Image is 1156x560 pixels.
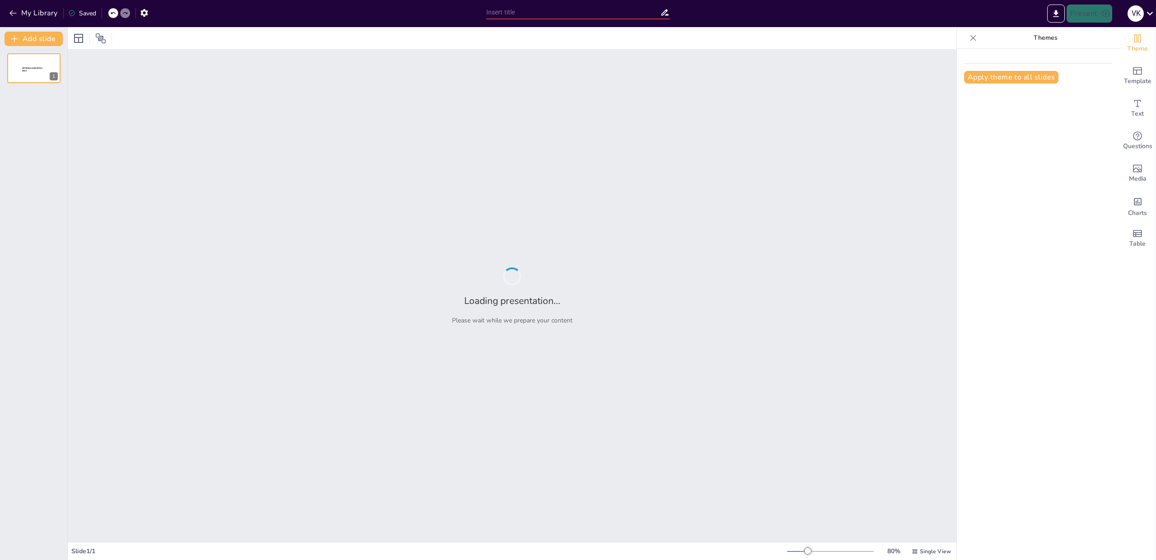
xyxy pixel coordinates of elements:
[71,31,86,46] div: Layout
[71,547,787,555] div: Slide 1 / 1
[50,72,58,80] div: 1
[1119,222,1156,255] div: Add a table
[1128,208,1147,218] span: Charts
[980,27,1110,49] p: Themes
[5,32,63,46] button: Add slide
[95,33,106,44] span: Position
[1119,157,1156,190] div: Add images, graphics, shapes or video
[1128,5,1144,22] div: V K
[1119,60,1156,92] div: Add ready made slides
[22,67,42,72] span: Sendsteps presentation editor
[1127,44,1148,54] span: Theme
[1128,5,1144,23] button: V K
[1119,27,1156,60] div: Change the overall theme
[883,547,904,555] div: 80 %
[1119,190,1156,222] div: Add charts and graphs
[920,548,951,555] span: Single View
[1047,5,1065,23] button: Export to PowerPoint
[7,6,61,20] button: My Library
[1119,125,1156,157] div: Get real-time input from your audience
[486,6,661,19] input: Insert title
[964,71,1058,84] button: Apply theme to all slides
[464,294,560,307] h2: Loading presentation...
[1124,76,1151,86] span: Template
[1131,109,1144,119] span: Text
[68,9,96,18] div: Saved
[1119,92,1156,125] div: Add text boxes
[7,53,61,83] div: 1
[1067,5,1112,23] button: Present
[1123,141,1152,151] span: Questions
[1129,174,1147,184] span: Media
[1129,239,1146,249] span: Table
[452,316,573,325] p: Please wait while we prepare your content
